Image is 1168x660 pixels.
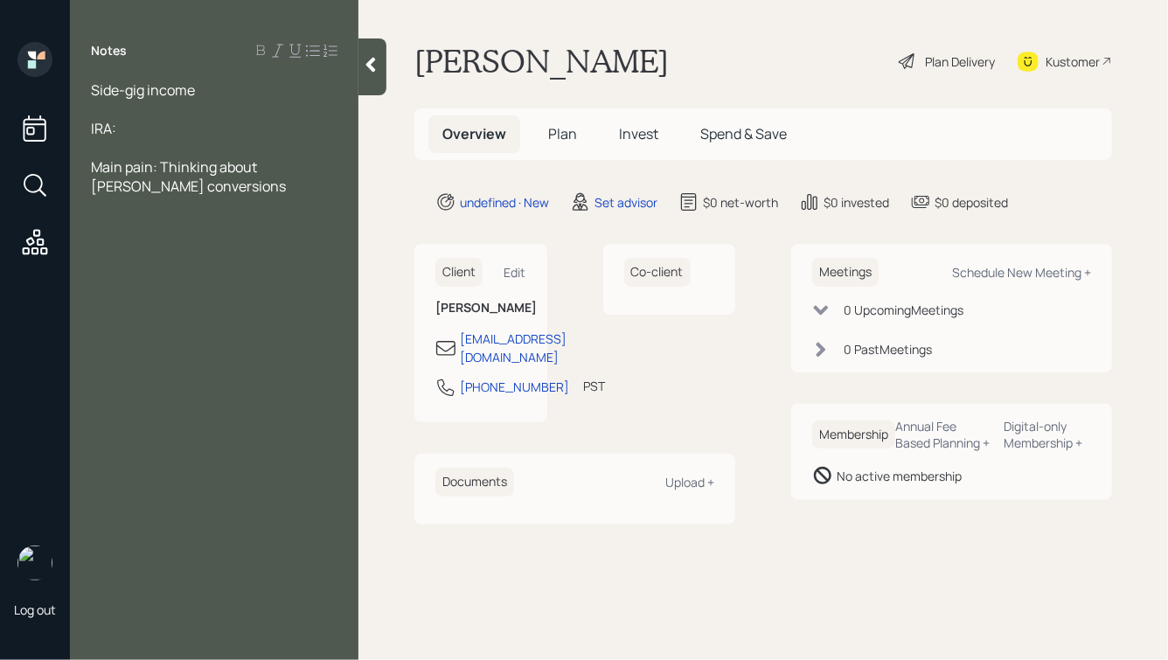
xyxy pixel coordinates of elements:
h6: Co-client [624,258,691,287]
div: 0 Past Meeting s [844,340,932,358]
div: Plan Delivery [925,52,995,71]
span: Side-gig income [91,80,195,100]
span: Spend & Save [700,124,787,143]
h6: Meetings [812,258,879,287]
div: $0 deposited [935,193,1008,212]
div: Kustomer [1046,52,1100,71]
h6: Documents [435,468,514,497]
span: IRA: [91,119,116,138]
div: PST [583,377,605,395]
span: Invest [619,124,658,143]
div: Edit [504,264,526,281]
div: Log out [14,601,56,618]
div: $0 net-worth [703,193,778,212]
div: No active membership [837,467,962,485]
span: Overview [442,124,506,143]
div: [EMAIL_ADDRESS][DOMAIN_NAME] [460,330,567,366]
div: Annual Fee Based Planning + [895,418,991,451]
div: undefined · New [460,193,549,212]
span: Main pain: Thinking about [PERSON_NAME] conversions [91,157,286,196]
div: Upload + [665,474,714,490]
h6: Membership [812,420,895,449]
h6: Client [435,258,483,287]
img: hunter_neumayer.jpg [17,545,52,580]
h6: [PERSON_NAME] [435,301,526,316]
div: 0 Upcoming Meeting s [844,301,963,319]
div: Digital-only Membership + [1005,418,1091,451]
div: $0 invested [824,193,889,212]
span: Plan [548,124,577,143]
div: Schedule New Meeting + [952,264,1091,281]
h1: [PERSON_NAME] [414,42,669,80]
div: Set advisor [594,193,657,212]
div: [PHONE_NUMBER] [460,378,569,396]
label: Notes [91,42,127,59]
